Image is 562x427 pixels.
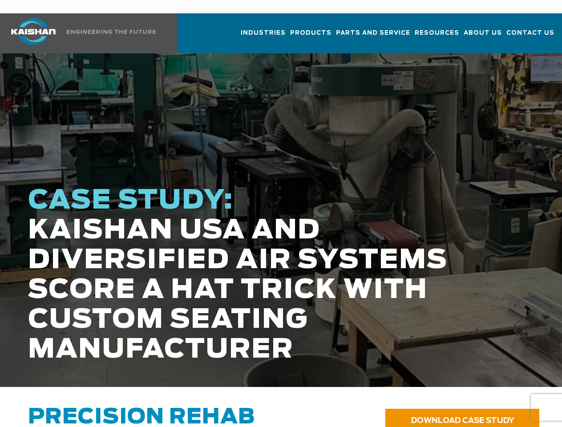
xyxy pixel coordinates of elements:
[336,21,410,52] a: Parts and Service
[241,28,286,38] span: Industries
[506,21,554,52] a: Contact Us
[415,21,459,52] a: Resources
[464,28,502,38] span: About Us
[28,186,448,365] h1: KAISHAN USA AND DIVERSIFIED AIR SYSTEMS SCORE A HAT TRICK WITH CUSTOM SEATING MANUFACTURER
[415,28,459,38] span: Resources
[411,417,514,424] span: DOWNLOAD CASE STUDY
[464,21,502,52] a: About Us
[290,28,332,38] span: Products
[290,21,332,52] a: Products
[28,187,234,214] span: CASE STUDY:
[67,30,156,34] img: Engineering the future
[241,21,286,52] a: Industries
[506,28,554,38] span: Contact Us
[336,28,410,38] span: Parts and Service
